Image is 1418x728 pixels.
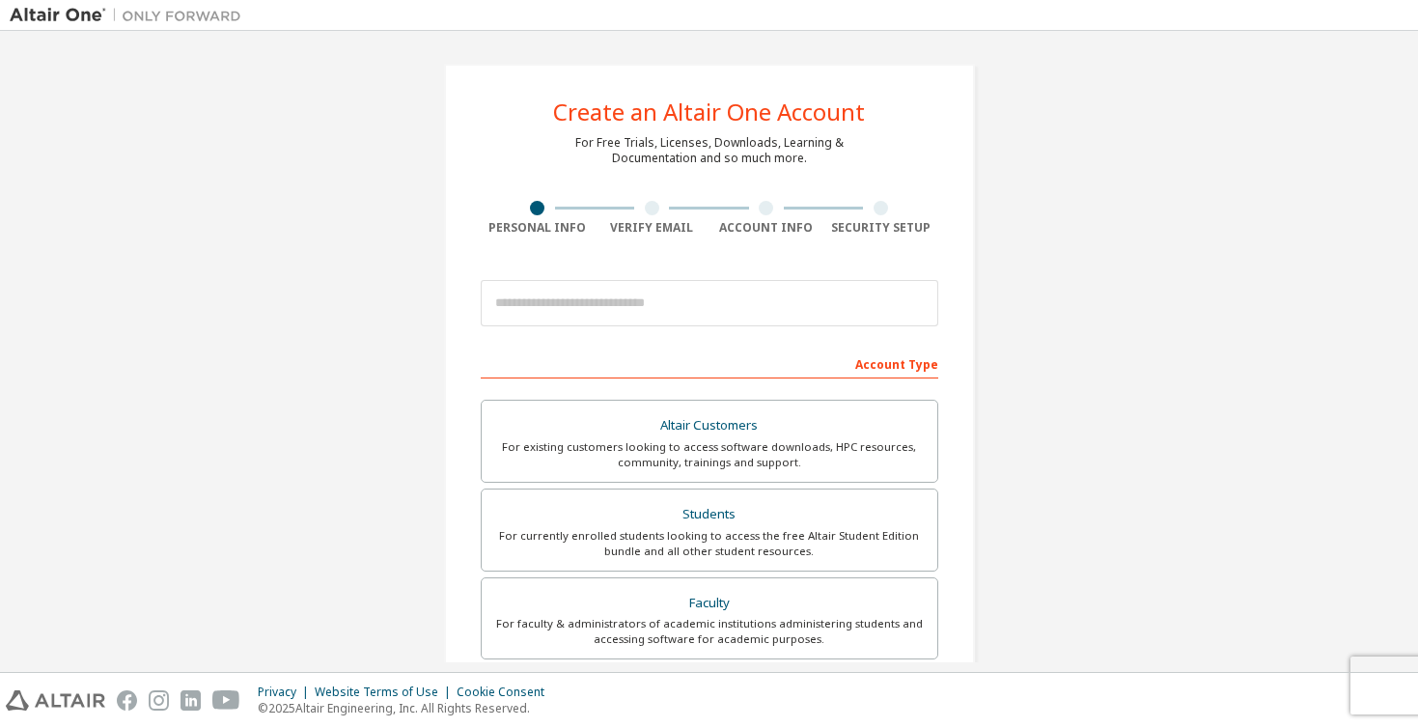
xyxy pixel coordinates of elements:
div: For Free Trials, Licenses, Downloads, Learning & Documentation and so much more. [575,135,844,166]
div: Account Type [481,348,938,378]
img: altair_logo.svg [6,690,105,711]
img: Altair One [10,6,251,25]
img: facebook.svg [117,690,137,711]
img: instagram.svg [149,690,169,711]
div: For currently enrolled students looking to access the free Altair Student Edition bundle and all ... [493,528,926,559]
div: Security Setup [823,220,938,236]
div: Personal Info [481,220,596,236]
div: Altair Customers [493,412,926,439]
img: linkedin.svg [181,690,201,711]
div: For faculty & administrators of academic institutions administering students and accessing softwa... [493,616,926,647]
div: Create an Altair One Account [553,100,865,124]
div: Verify Email [595,220,709,236]
div: For existing customers looking to access software downloads, HPC resources, community, trainings ... [493,439,926,470]
div: Account Info [709,220,824,236]
div: Website Terms of Use [315,685,457,700]
img: youtube.svg [212,690,240,711]
div: Privacy [258,685,315,700]
p: © 2025 Altair Engineering, Inc. All Rights Reserved. [258,700,556,716]
div: Faculty [493,590,926,617]
div: Cookie Consent [457,685,556,700]
div: Students [493,501,926,528]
